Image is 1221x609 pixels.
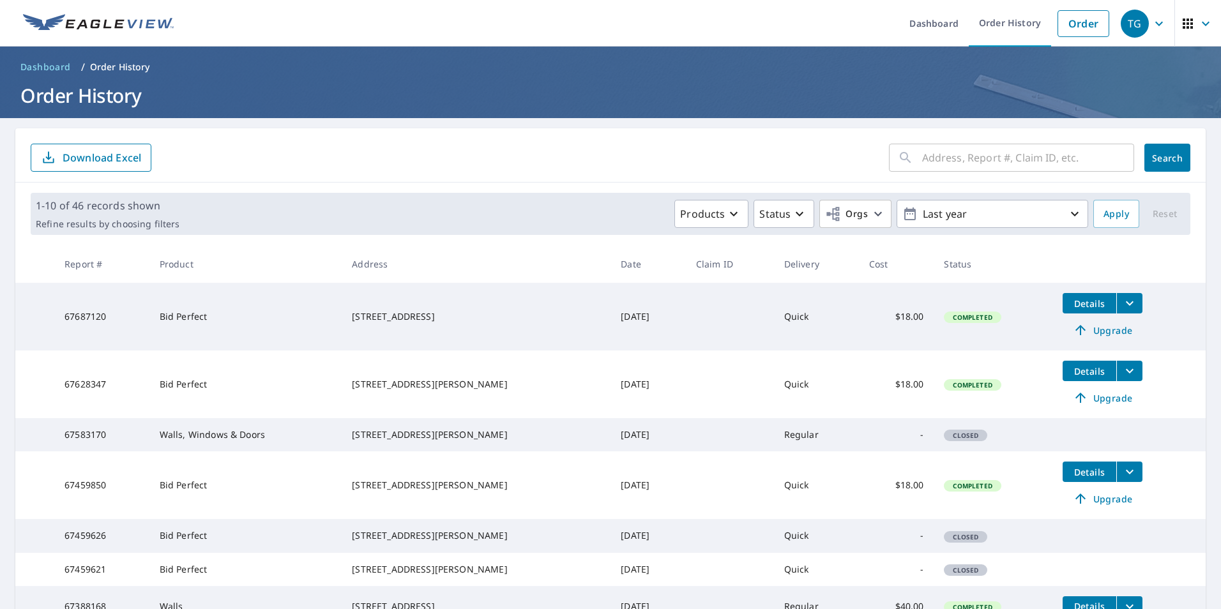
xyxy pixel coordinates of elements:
[1070,297,1109,310] span: Details
[1155,152,1180,164] span: Search
[31,144,151,172] button: Download Excel
[610,245,686,283] th: Date
[15,82,1206,109] h1: Order History
[1063,293,1116,313] button: detailsBtn-67687120
[352,378,600,391] div: [STREET_ADDRESS][PERSON_NAME]
[825,206,868,222] span: Orgs
[859,451,934,519] td: $18.00
[774,519,859,552] td: Quick
[1070,365,1109,377] span: Details
[918,203,1067,225] p: Last year
[54,350,149,418] td: 67628347
[352,563,600,576] div: [STREET_ADDRESS][PERSON_NAME]
[859,283,934,350] td: $18.00
[610,283,686,350] td: [DATE]
[1063,462,1116,482] button: detailsBtn-67459850
[945,566,986,575] span: Closed
[945,431,986,440] span: Closed
[1116,293,1142,313] button: filesDropdownBtn-67687120
[63,151,141,165] p: Download Excel
[15,57,1206,77] nav: breadcrumb
[1103,206,1129,222] span: Apply
[352,310,600,323] div: [STREET_ADDRESS]
[819,200,891,228] button: Orgs
[1070,491,1135,506] span: Upgrade
[23,14,174,33] img: EV Logo
[149,418,342,451] td: Walls, Windows & Doors
[54,283,149,350] td: 67687120
[149,553,342,586] td: Bid Perfect
[774,418,859,451] td: Regular
[1070,466,1109,478] span: Details
[934,245,1052,283] th: Status
[686,245,774,283] th: Claim ID
[897,200,1088,228] button: Last year
[90,61,150,73] p: Order History
[774,553,859,586] td: Quick
[610,451,686,519] td: [DATE]
[1058,10,1109,37] a: Order
[1063,488,1142,509] a: Upgrade
[1070,322,1135,338] span: Upgrade
[54,519,149,552] td: 67459626
[342,245,610,283] th: Address
[859,418,934,451] td: -
[54,245,149,283] th: Report #
[1121,10,1149,38] div: TG
[774,451,859,519] td: Quick
[1063,320,1142,340] a: Upgrade
[1144,144,1190,172] button: Search
[1093,200,1139,228] button: Apply
[945,481,999,490] span: Completed
[610,519,686,552] td: [DATE]
[759,206,791,222] p: Status
[1116,361,1142,381] button: filesDropdownBtn-67628347
[945,313,999,322] span: Completed
[20,61,71,73] span: Dashboard
[149,451,342,519] td: Bid Perfect
[149,245,342,283] th: Product
[774,350,859,418] td: Quick
[859,245,934,283] th: Cost
[859,350,934,418] td: $18.00
[754,200,814,228] button: Status
[81,59,85,75] li: /
[36,218,179,230] p: Refine results by choosing filters
[674,200,748,228] button: Products
[352,479,600,492] div: [STREET_ADDRESS][PERSON_NAME]
[610,418,686,451] td: [DATE]
[54,451,149,519] td: 67459850
[922,140,1134,176] input: Address, Report #, Claim ID, etc.
[149,350,342,418] td: Bid Perfect
[352,428,600,441] div: [STREET_ADDRESS][PERSON_NAME]
[610,553,686,586] td: [DATE]
[859,553,934,586] td: -
[774,245,859,283] th: Delivery
[54,418,149,451] td: 67583170
[36,198,179,213] p: 1-10 of 46 records shown
[1063,387,1142,408] a: Upgrade
[774,283,859,350] td: Quick
[149,283,342,350] td: Bid Perfect
[1070,390,1135,405] span: Upgrade
[15,57,76,77] a: Dashboard
[54,553,149,586] td: 67459621
[1116,462,1142,482] button: filesDropdownBtn-67459850
[680,206,725,222] p: Products
[859,519,934,552] td: -
[610,350,686,418] td: [DATE]
[945,380,999,389] span: Completed
[149,519,342,552] td: Bid Perfect
[352,529,600,542] div: [STREET_ADDRESS][PERSON_NAME]
[1063,361,1116,381] button: detailsBtn-67628347
[945,532,986,541] span: Closed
